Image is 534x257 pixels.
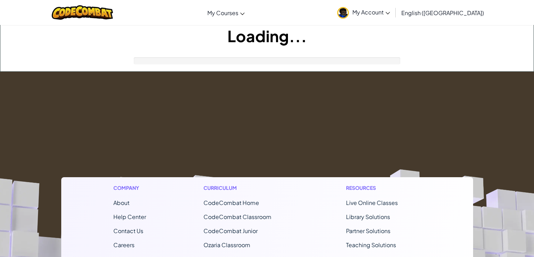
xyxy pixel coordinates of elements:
a: My Courses [204,3,248,22]
img: CodeCombat logo [52,5,113,20]
a: About [113,199,130,206]
a: English ([GEOGRAPHIC_DATA]) [398,3,488,22]
a: Live Online Classes [346,199,398,206]
span: English ([GEOGRAPHIC_DATA]) [401,9,484,17]
img: avatar [337,7,349,19]
a: Teaching Solutions [346,241,396,249]
a: CodeCombat Junior [203,227,258,234]
a: CodeCombat Classroom [203,213,271,220]
span: My Account [352,8,390,16]
h1: Company [113,184,146,192]
a: Careers [113,241,134,249]
a: Library Solutions [346,213,390,220]
a: Help Center [113,213,146,220]
h1: Curriculum [203,184,289,192]
span: CodeCombat Home [203,199,259,206]
h1: Resources [346,184,421,192]
a: My Account [334,1,394,24]
a: Ozaria Classroom [203,241,250,249]
a: Partner Solutions [346,227,390,234]
h1: Loading... [0,25,534,47]
span: Contact Us [113,227,143,234]
span: My Courses [207,9,238,17]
